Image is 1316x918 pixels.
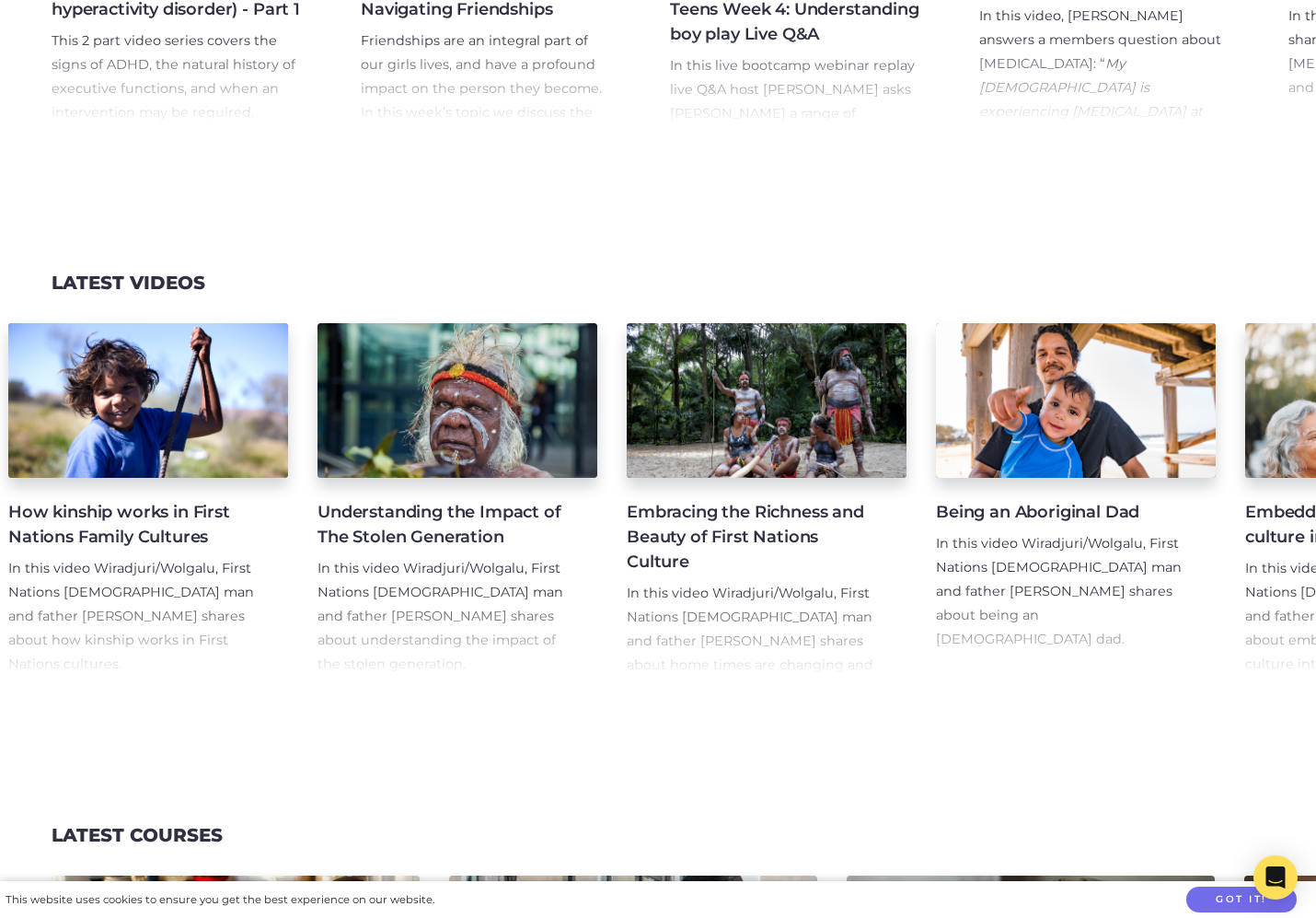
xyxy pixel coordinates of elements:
div: This website uses cookies to ensure you get the best experience on our website. [6,890,434,910]
a: Embracing the Richness and Beauty of First Nations Culture In this video Wiradjuri/Wolgalu, First... [627,323,906,677]
p: This 2 part video series covers the signs of ADHD, the natural history of executive functions, an... [52,29,302,125]
a: Understanding the Impact of The Stolen Generation In this video Wiradjuri/Wolgalu, First Nations ... [317,323,597,677]
p: In this video Wiradjuri/Wolgalu, First Nations [DEMOGRAPHIC_DATA] man and father [PERSON_NAME] sh... [936,532,1186,652]
a: Being an Aboriginal Dad In this video Wiradjuri/Wolgalu, First Nations [DEMOGRAPHIC_DATA] man and... [936,323,1216,677]
h4: How kinship works in First Nations Family Cultures [8,500,259,550]
p: In this video Wiradjuri/Wolgalu, First Nations [DEMOGRAPHIC_DATA] man and father [PERSON_NAME] sh... [627,582,877,749]
a: How kinship works in First Nations Family Cultures In this video Wiradjuri/Wolgalu, First Nations... [8,323,288,677]
p: In this live bootcamp webinar replay live Q&A host [PERSON_NAME] asks [PERSON_NAME] a range of qu... [670,54,920,245]
button: Got it! [1186,887,1297,913]
h4: Understanding the Impact of The Stolen Generation [317,500,568,550]
p: Friendships are an integral part of our girls lives, and have a profound impact on the person the... [361,29,611,292]
p: In this video Wiradjuri/Wolgalu, First Nations [DEMOGRAPHIC_DATA] man and father [PERSON_NAME] sh... [317,557,568,677]
h4: Embracing the Richness and Beauty of First Nations Culture [627,500,877,575]
h3: Latest Courses [52,824,223,846]
div: Open Intercom Messenger [1253,855,1298,900]
h3: Latest Videos [52,272,205,294]
p: In this video Wiradjuri/Wolgalu, First Nations [DEMOGRAPHIC_DATA] man and father [PERSON_NAME] sh... [8,557,259,677]
h4: Being an Aboriginal Dad [936,500,1186,525]
p: In this video, [PERSON_NAME] answers a members question about [MEDICAL_DATA]: “ [979,5,1229,219]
